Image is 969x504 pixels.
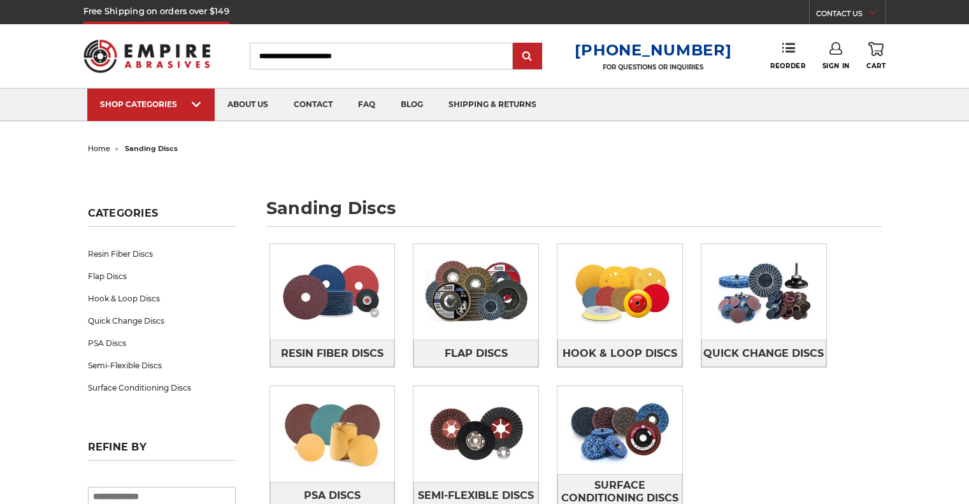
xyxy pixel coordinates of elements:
[270,248,395,336] img: Resin Fiber Discs
[445,343,508,364] span: Flap Discs
[88,243,236,265] a: Resin Fiber Discs
[816,6,886,24] a: CONTACT US
[701,340,826,367] a: Quick Change Discs
[557,340,682,367] a: Hook & Loop Discs
[266,199,882,227] h1: sanding discs
[701,248,826,336] img: Quick Change Discs
[88,207,236,227] h5: Categories
[281,343,384,364] span: Resin Fiber Discs
[413,340,538,367] a: Flap Discs
[100,99,202,109] div: SHOP CATEGORIES
[125,144,178,153] span: sanding discs
[436,89,549,121] a: shipping & returns
[770,62,805,70] span: Reorder
[270,390,395,478] img: PSA Discs
[88,310,236,332] a: Quick Change Discs
[388,89,436,121] a: blog
[345,89,388,121] a: faq
[83,31,211,81] img: Empire Abrasives
[575,63,731,71] p: FOR QUESTIONS OR INQUIRIES
[88,332,236,354] a: PSA Discs
[866,62,886,70] span: Cart
[703,343,824,364] span: Quick Change Discs
[866,42,886,70] a: Cart
[88,144,110,153] a: home
[270,340,395,367] a: Resin Fiber Discs
[413,390,538,478] img: Semi-Flexible Discs
[88,441,236,461] h5: Refine by
[88,265,236,287] a: Flap Discs
[88,354,236,377] a: Semi-Flexible Discs
[215,89,281,121] a: about us
[770,42,805,69] a: Reorder
[281,89,345,121] a: contact
[413,248,538,336] img: Flap Discs
[822,62,850,70] span: Sign In
[88,287,236,310] a: Hook & Loop Discs
[88,377,236,399] a: Surface Conditioning Discs
[563,343,677,364] span: Hook & Loop Discs
[557,386,682,474] img: Surface Conditioning Discs
[557,248,682,336] img: Hook & Loop Discs
[515,44,540,69] input: Submit
[575,41,731,59] a: [PHONE_NUMBER]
